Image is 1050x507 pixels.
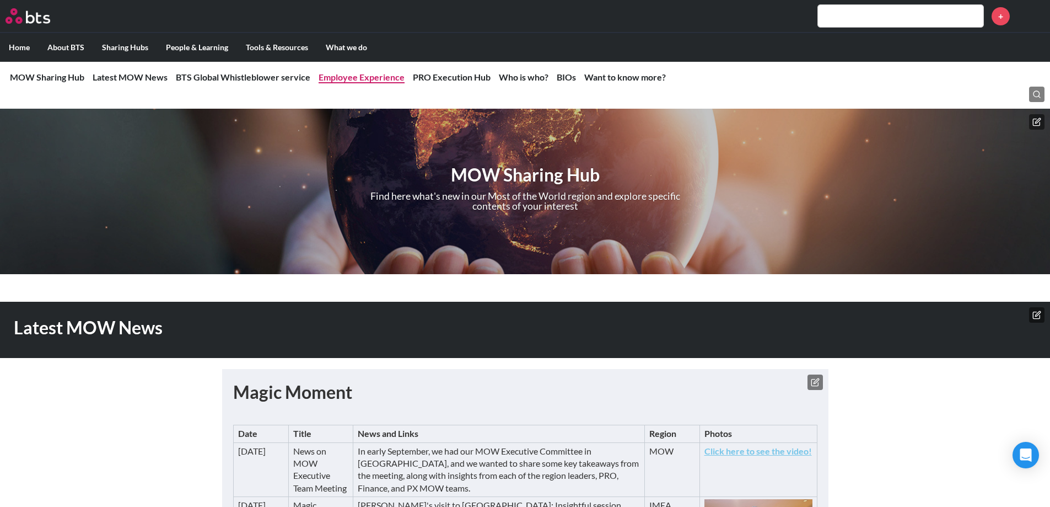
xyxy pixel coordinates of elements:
[649,428,676,439] strong: Region
[14,316,729,340] h1: Latest MOW News
[644,442,699,497] td: MOW
[557,72,576,82] a: BIOs
[316,163,734,188] h1: MOW Sharing Hub
[6,8,71,24] a: Go home
[293,428,311,439] strong: Title
[358,428,418,439] strong: News and Links
[1013,442,1039,468] div: Open Intercom Messenger
[358,191,692,211] p: Find here what's new in our Most of the World region and explore specific contents of your interest
[1018,3,1044,29] a: Profile
[6,8,50,24] img: BTS Logo
[233,380,817,405] h1: Magic Moment
[1029,114,1044,130] button: Edit hero
[288,442,353,497] td: News on MOW Executive Team Meeting
[39,33,93,62] label: About BTS
[499,72,548,82] a: Who is who?
[704,428,732,439] strong: Photos
[1018,3,1044,29] img: Kirstie Odonnell
[10,72,84,82] a: MOW Sharing Hub
[233,442,288,497] td: [DATE]
[93,72,168,82] a: Latest MOW News
[157,33,237,62] label: People & Learning
[353,442,644,497] td: In early September, we had our MOW Executive Committee in [GEOGRAPHIC_DATA], and we wanted to sha...
[992,7,1010,25] a: +
[413,72,491,82] a: PRO Execution Hub
[584,72,666,82] a: Want to know more?
[1029,307,1044,323] button: Edit hero
[93,33,157,62] label: Sharing Hubs
[704,446,812,456] a: Click here to see the video!
[317,33,376,62] label: What we do
[237,33,317,62] label: Tools & Resources
[319,72,405,82] a: Employee Experience
[238,428,257,439] strong: Date
[176,72,310,82] a: BTS Global Whistleblower service
[807,375,823,390] button: Edit text box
